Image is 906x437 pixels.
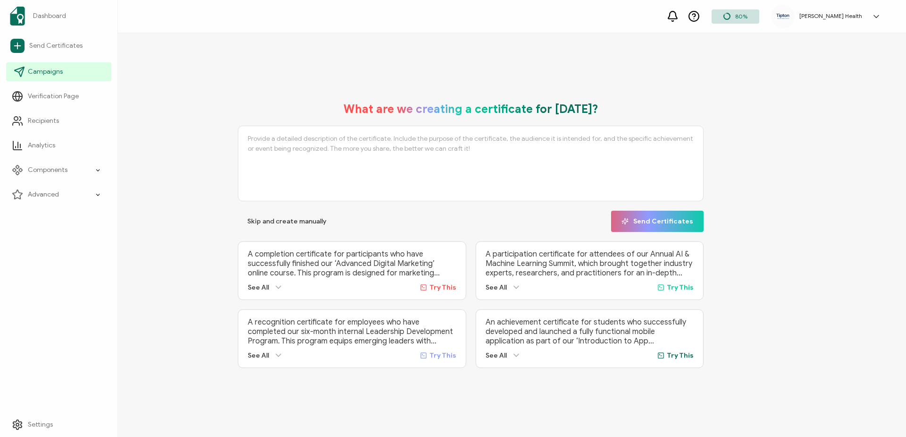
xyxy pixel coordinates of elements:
button: Send Certificates [611,211,704,232]
h1: What are we creating a certificate for [DATE]? [344,102,598,116]
a: Send Certificates [6,35,111,57]
span: See All [486,283,507,291]
a: Verification Page [6,87,111,106]
a: Dashboard [6,3,111,29]
span: Skip and create manually [247,218,327,225]
p: A participation certificate for attendees of our Annual AI & Machine Learning Summit, which broug... [486,249,694,278]
span: Advanced [28,190,59,199]
img: sertifier-logomark-colored.svg [10,7,25,26]
img: d53189b9-353e-42ff-9f98-8e420995f065.jpg [776,13,790,20]
span: Try This [667,283,694,291]
span: Campaigns [28,67,63,77]
span: Try This [429,283,456,291]
a: Settings [6,415,111,434]
a: Campaigns [6,62,111,81]
p: A recognition certificate for employees who have completed our six-month internal Leadership Deve... [248,317,456,346]
span: Components [28,165,67,175]
h5: [PERSON_NAME] Health [799,13,862,19]
span: Send Certificates [621,218,693,225]
span: Recipients [28,116,59,126]
p: A completion certificate for participants who have successfully finished our ‘Advanced Digital Ma... [248,249,456,278]
span: See All [248,283,269,291]
a: Analytics [6,136,111,155]
iframe: Chat Widget [859,392,906,437]
span: Verification Page [28,92,79,101]
span: Dashboard [33,11,66,21]
button: Skip and create manually [238,211,336,232]
span: Settings [28,420,53,429]
span: Try This [429,351,456,360]
p: An achievement certificate for students who successfully developed and launched a fully functiona... [486,317,694,346]
span: Send Certificates [29,41,83,51]
span: Analytics [28,141,55,150]
span: See All [486,351,507,360]
span: 80% [735,13,747,20]
span: Try This [667,351,694,360]
a: Recipients [6,111,111,130]
span: See All [248,351,269,360]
